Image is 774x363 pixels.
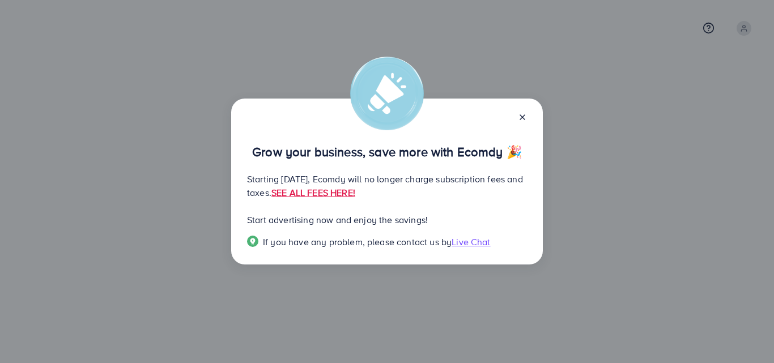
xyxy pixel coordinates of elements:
a: SEE ALL FEES HERE! [271,186,355,199]
span: If you have any problem, please contact us by [263,236,452,248]
img: alert [350,57,424,130]
p: Starting [DATE], Ecomdy will no longer charge subscription fees and taxes. [247,172,527,199]
img: Popup guide [247,236,258,247]
p: Start advertising now and enjoy the savings! [247,213,527,227]
p: Grow your business, save more with Ecomdy 🎉 [247,145,527,159]
span: Live Chat [452,236,490,248]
